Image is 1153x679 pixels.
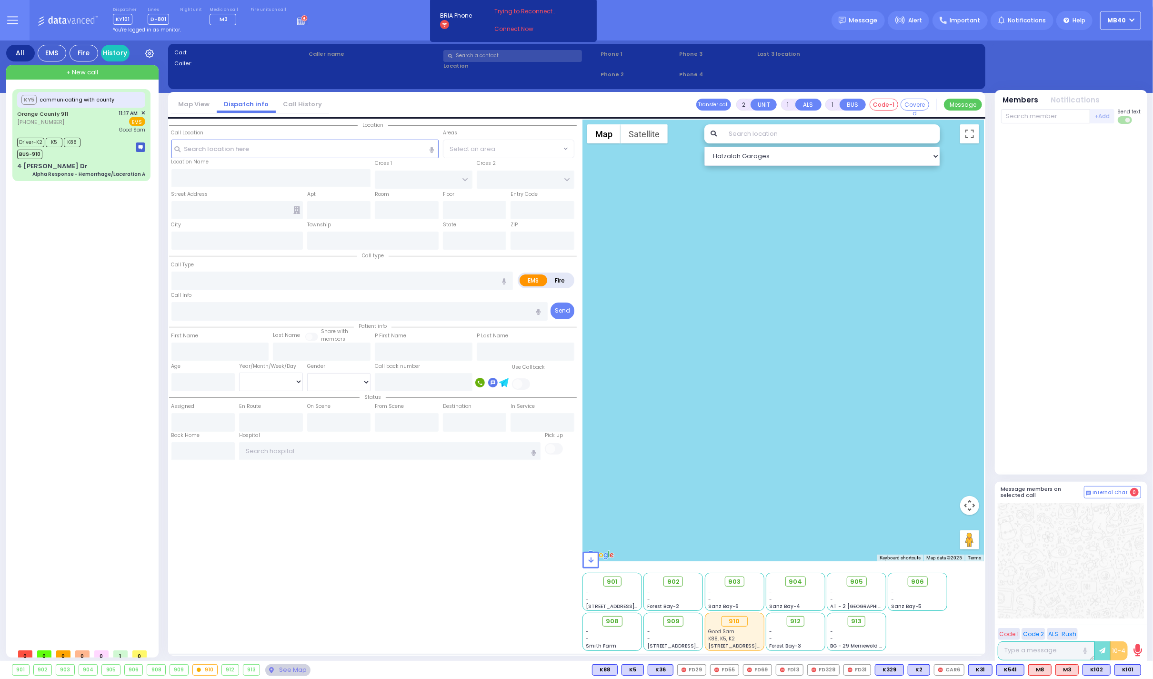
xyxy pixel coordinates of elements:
[40,96,114,104] span: communicating with county
[293,206,300,214] span: Other building occupants
[551,303,574,319] button: Send
[679,50,754,58] span: Phone 3
[38,45,66,61] div: EMS
[321,335,345,343] span: members
[938,668,943,672] img: red-radio-icon.svg
[217,100,276,109] a: Dispatch info
[960,496,979,515] button: Map camera controls
[722,124,940,143] input: Search location
[477,160,496,167] label: Cross 2
[56,665,74,675] div: 903
[547,274,573,286] label: Fire
[812,668,816,672] img: red-radio-icon.svg
[708,628,734,635] span: Good Sam
[512,364,545,371] label: Use Callback
[1028,664,1052,676] div: M8
[46,138,62,147] span: K5
[696,99,731,111] button: Transfer call
[443,221,456,229] label: State
[511,221,518,229] label: ZIP
[251,7,286,13] label: Fire units on call
[831,588,833,596] span: -
[747,668,752,672] img: red-radio-icon.svg
[375,191,389,198] label: Room
[1003,95,1039,106] button: Members
[132,650,147,658] span: 0
[758,50,868,58] label: Last 3 location
[585,549,616,561] img: Google
[911,577,924,587] span: 906
[443,129,457,137] label: Areas
[6,45,35,61] div: All
[1022,628,1045,640] button: Code 2
[714,668,719,672] img: red-radio-icon.svg
[113,14,132,25] span: KY101
[870,99,898,111] button: Code-1
[357,252,389,259] span: Call type
[831,603,901,610] span: AT - 2 [GEOGRAPHIC_DATA]
[601,50,676,58] span: Phone 1
[129,117,145,126] span: EMS
[321,328,348,335] small: Share with
[848,668,852,672] img: red-radio-icon.svg
[494,7,570,16] span: Trying to Reconnect...
[585,549,616,561] a: Open this area in Google Maps (opens a new window)
[141,109,145,117] span: ✕
[875,664,904,676] div: K329
[710,664,739,676] div: FD55
[171,332,199,340] label: First Name
[769,628,772,635] span: -
[56,650,70,658] span: 0
[1047,628,1078,640] button: ALS-Rush
[113,7,137,13] label: Dispatcher
[586,628,589,635] span: -
[648,664,673,676] div: BLS
[119,110,138,117] span: 11:17 AM
[1100,11,1141,30] button: MB40
[1130,488,1139,497] span: 0
[667,617,680,626] span: 909
[113,26,181,33] span: You're logged in as monitor.
[171,191,208,198] label: Street Address
[37,650,51,658] span: 0
[944,99,982,111] button: Message
[38,14,101,26] img: Logo
[307,191,316,198] label: Apt
[125,665,143,675] div: 906
[358,122,388,129] span: Location
[950,16,980,25] span: Important
[607,577,618,587] span: 901
[592,664,618,676] div: K88
[375,160,392,167] label: Cross 1
[180,7,201,13] label: Night unit
[171,129,204,137] label: Call Location
[996,664,1024,676] div: K541
[1001,486,1084,498] h5: Message members on selected call
[968,664,993,676] div: K31
[239,403,261,410] label: En Route
[360,394,386,401] span: Status
[892,588,894,596] span: -
[17,150,42,159] span: BUS-910
[243,665,260,675] div: 913
[586,588,589,596] span: -
[843,664,871,676] div: FD31
[239,363,303,370] div: Year/Month/Week/Day
[12,665,29,675] div: 901
[101,45,130,61] a: History
[831,628,833,635] span: -
[443,62,597,70] label: Location
[477,332,508,340] label: P Last Name
[1028,664,1052,676] div: ALS KJ
[1073,16,1085,25] span: Help
[70,45,98,61] div: Fire
[831,635,833,642] span: -
[119,126,145,133] span: Good Sam
[102,665,120,675] div: 905
[375,363,420,370] label: Call back number
[586,635,589,642] span: -
[174,60,306,68] label: Caller:
[375,332,406,340] label: P First Name
[587,124,621,143] button: Show street map
[769,603,800,610] span: Sanz Bay-4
